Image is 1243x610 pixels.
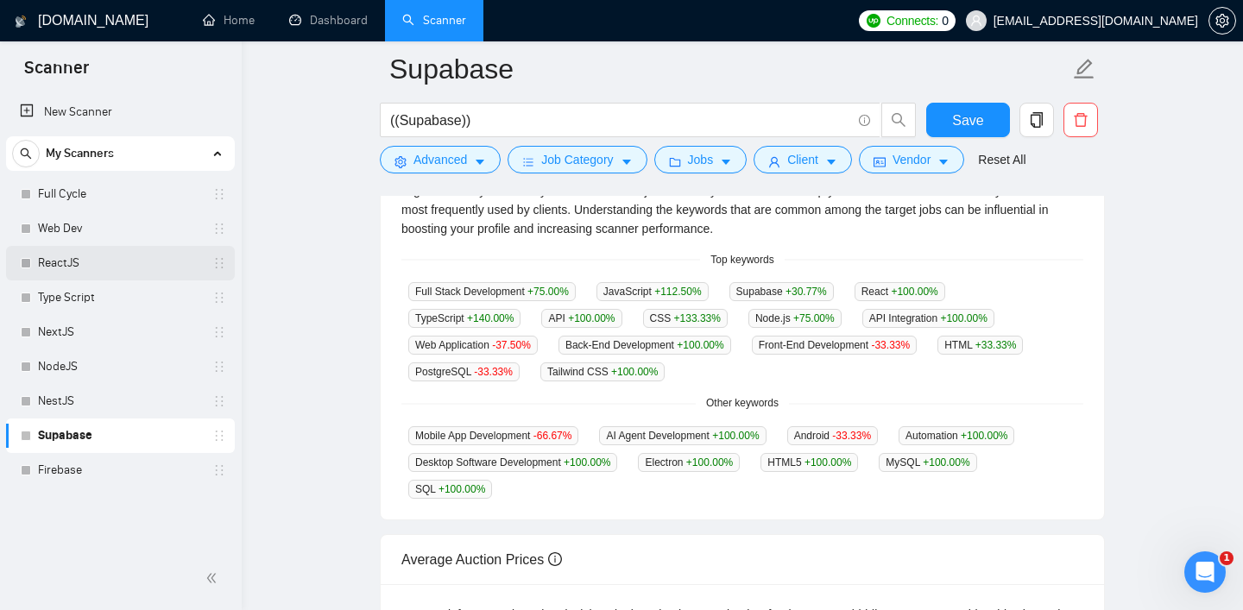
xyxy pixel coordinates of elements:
[205,569,223,587] span: double-left
[212,222,226,236] span: holder
[38,418,202,453] a: Supabase
[700,252,784,268] span: Top keywords
[6,136,235,487] li: My Scanners
[212,429,226,443] span: holder
[891,286,937,298] span: +100.00 %
[937,155,950,168] span: caret-down
[402,13,466,28] a: searchScanner
[952,110,983,131] span: Save
[1184,551,1226,593] iframe: Intercom live chat
[38,246,202,280] a: ReactJS
[978,150,1025,169] a: Reset All
[596,282,709,301] span: JavaScript
[787,150,818,169] span: Client
[38,177,202,211] a: Full Cycle
[289,13,368,28] a: dashboardDashboard
[874,155,886,168] span: idcard
[38,384,202,418] a: NestJS
[975,339,1017,351] span: +33.33 %
[508,146,647,173] button: barsJob Categorycaret-down
[887,11,938,30] span: Connects:
[492,339,531,351] span: -37.50 %
[6,95,235,129] li: New Scanner
[1209,14,1235,28] span: setting
[1073,58,1095,80] span: edit
[859,146,964,173] button: idcardVendorcaret-down
[787,426,878,445] span: Android
[533,430,572,442] span: -66.67 %
[654,286,701,298] span: +112.50 %
[760,453,858,472] span: HTML5
[1208,14,1236,28] a: setting
[540,362,665,381] span: Tailwind CSS
[768,155,780,168] span: user
[10,55,103,91] span: Scanner
[862,309,994,328] span: API Integration
[20,95,221,129] a: New Scanner
[203,13,255,28] a: homeHome
[1208,7,1236,35] button: setting
[669,155,681,168] span: folder
[38,349,202,384] a: NodeJS
[899,426,1014,445] span: Automation
[804,456,851,469] span: +100.00 %
[394,155,407,168] span: setting
[942,11,949,30] span: 0
[474,366,513,378] span: -33.33 %
[527,286,569,298] span: +75.00 %
[46,136,114,171] span: My Scanners
[1064,112,1097,128] span: delete
[937,336,1023,355] span: HTML
[859,115,870,126] span: info-circle
[712,430,759,442] span: +100.00 %
[38,280,202,315] a: Type Script
[467,312,514,324] span: +140.00 %
[212,325,226,339] span: holder
[408,309,521,328] span: TypeScript
[541,309,621,328] span: API
[212,360,226,374] span: holder
[638,453,740,472] span: Electron
[599,426,766,445] span: AI Agent Development
[408,282,576,301] span: Full Stack Development
[212,187,226,201] span: holder
[1019,103,1054,137] button: copy
[1220,551,1234,565] span: 1
[1020,112,1053,128] span: copy
[674,312,721,324] span: +133.33 %
[390,110,851,131] input: Search Freelance Jobs...
[720,155,732,168] span: caret-down
[825,155,837,168] span: caret-down
[748,309,842,328] span: Node.js
[926,103,1010,137] button: Save
[754,146,852,173] button: userClientcaret-down
[564,456,610,469] span: +100.00 %
[882,112,915,128] span: search
[793,312,835,324] span: +75.00 %
[654,146,748,173] button: folderJobscaret-down
[923,456,969,469] span: +100.00 %
[696,395,789,412] span: Other keywords
[970,15,982,27] span: user
[408,453,617,472] span: Desktop Software Development
[212,256,226,270] span: holder
[621,155,633,168] span: caret-down
[38,315,202,349] a: NextJS
[961,430,1007,442] span: +100.00 %
[408,426,578,445] span: Mobile App Development
[871,339,910,351] span: -33.33 %
[408,480,492,499] span: SQL
[408,336,538,355] span: Web Application
[401,535,1083,584] div: Average Auction Prices
[548,552,562,566] span: info-circle
[12,140,40,167] button: search
[212,394,226,408] span: holder
[541,150,613,169] span: Job Category
[1063,103,1098,137] button: delete
[522,155,534,168] span: bars
[611,366,658,378] span: +100.00 %
[38,211,202,246] a: Web Dev
[401,181,1083,238] div: GigRadar analyses the keywords used in the jobs found by this scanner to help you understand what...
[389,47,1069,91] input: Scanner name...
[752,336,917,355] span: Front-End Development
